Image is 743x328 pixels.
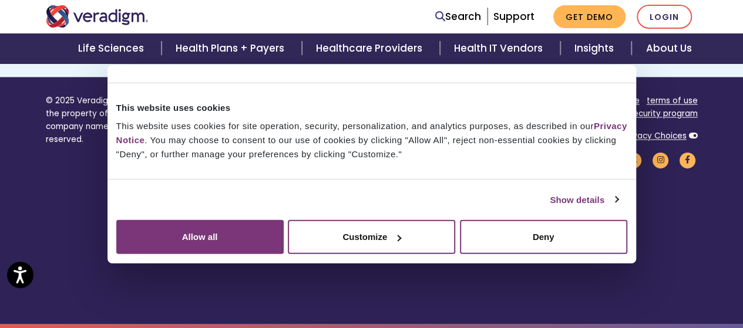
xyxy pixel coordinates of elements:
a: About Us [631,33,705,63]
a: Search [435,9,481,25]
a: Support [493,9,534,23]
a: Login [637,5,692,29]
button: Customize [288,220,455,254]
a: privacy and security program [580,108,698,119]
a: Insights [560,33,631,63]
div: This website uses cookies [116,100,627,114]
button: Allow all [116,220,284,254]
a: Get Demo [553,5,626,28]
div: This website uses cookies for site operation, security, personalization, and analytics purposes, ... [116,119,627,161]
a: Veradigm Instagram Link [651,154,671,165]
a: terms of use [647,95,698,106]
a: Your Privacy Choices [603,130,687,141]
a: Healthcare Providers [302,33,439,63]
a: Privacy Notice [116,121,627,145]
iframe: Drift Chat Widget [517,244,729,314]
a: Life Sciences [64,33,162,63]
a: Veradigm Facebook Link [678,154,698,165]
a: Show details [550,192,618,207]
img: Veradigm logo [46,5,149,28]
a: Health Plans + Payers [162,33,302,63]
button: Deny [460,220,627,254]
p: © 2025 Veradigm LLC and/or its affiliates. All rights reserved. Cited marks are the property of V... [46,94,363,146]
a: Health IT Vendors [440,33,560,63]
